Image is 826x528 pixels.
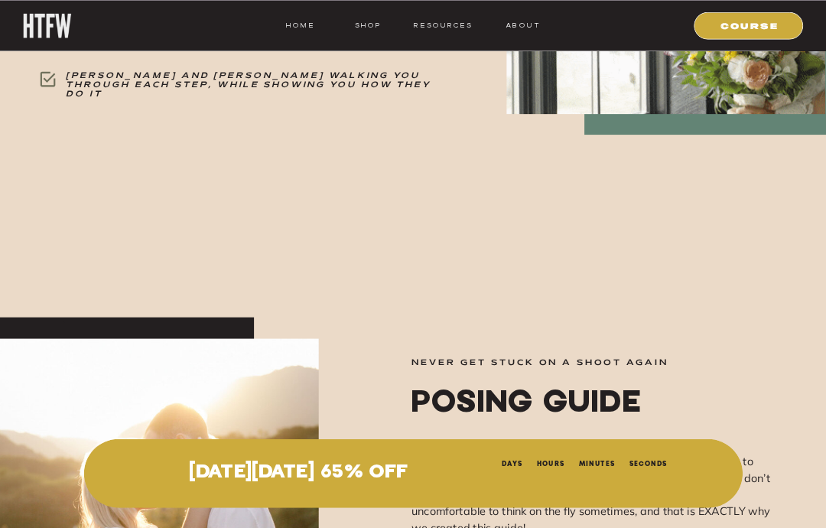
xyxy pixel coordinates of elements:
i: [PERSON_NAME] and [PERSON_NAME] walking you through each step, while showing you how they do it [66,73,431,99]
li: Hours [537,457,565,468]
li: Days [502,457,522,468]
a: ABOUT [505,19,540,31]
a: COURSE [703,19,796,31]
a: Never get stuck on a shoot again [411,359,689,370]
a: shop [341,19,395,31]
a: HOME [286,19,315,31]
i: easily broken up into sections so you can go straight to the sections you need help with [66,31,408,47]
li: Seconds [629,457,668,468]
a: resources [409,19,473,31]
h2: posing guide [411,386,764,446]
li: Minutes [579,457,616,468]
p: [DATE][DATE] 65% OFF [115,462,481,484]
